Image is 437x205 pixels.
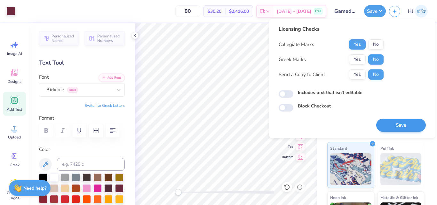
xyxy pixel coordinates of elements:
span: HJ [408,8,413,15]
input: Untitled Design [330,5,361,18]
button: No [368,39,384,50]
img: Hughe Josh Cabanete [415,5,428,18]
span: Personalized Numbers [97,34,121,43]
span: Add Text [7,107,22,112]
div: Accessibility label [175,189,181,195]
button: Personalized Numbers [85,31,125,46]
button: Switch to Greek Letters [85,103,125,108]
span: Metallic & Glitter Ink [380,194,418,201]
strong: Need help? [23,185,46,191]
span: Image AI [7,51,22,56]
label: Color [39,146,125,153]
span: Designs [7,79,21,84]
button: No [368,69,384,80]
span: $2,416.00 [229,8,249,15]
input: e.g. 7428 c [57,158,125,171]
button: Yes [349,39,366,50]
label: Format [39,114,125,122]
button: Personalized Names [39,31,79,46]
div: Greek Marks [279,56,306,63]
input: – – [175,5,200,17]
div: Text Tool [39,59,125,67]
button: Yes [349,69,366,80]
span: Puff Ink [380,145,394,152]
img: Puff Ink [380,153,422,185]
span: Personalized Names [52,34,75,43]
button: No [368,54,384,65]
div: Licensing Checks [279,25,384,33]
span: [DATE] - [DATE] [277,8,311,15]
div: Collegiate Marks [279,41,314,48]
button: Save [376,119,426,132]
span: Clipart & logos [4,190,25,201]
span: Top [282,144,293,149]
span: Bottom [282,154,293,160]
a: HJ [405,5,431,18]
span: Greek [10,162,20,168]
span: Free [315,9,321,13]
button: Add Font [99,74,125,82]
div: Send a Copy to Client [279,71,325,78]
button: Save [364,5,386,17]
label: Font [39,74,49,81]
button: Yes [349,54,366,65]
span: Standard [330,145,347,152]
label: Block Checkout [298,103,331,109]
span: Upload [8,135,21,140]
label: Includes text that isn't editable [298,89,362,96]
span: Neon Ink [330,194,346,201]
span: $30.20 [208,8,221,15]
img: Standard [330,153,371,185]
